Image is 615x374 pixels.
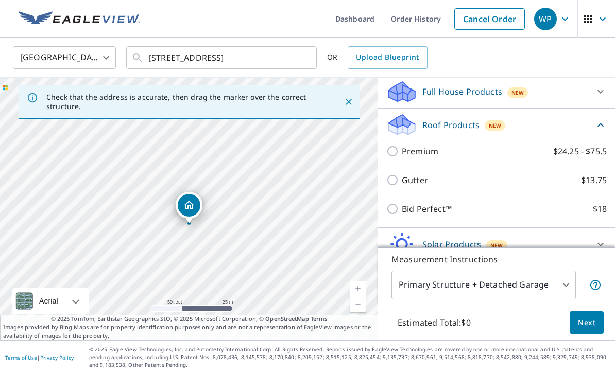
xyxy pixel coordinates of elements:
p: Measurement Instructions [391,253,602,265]
p: $18 [593,203,607,215]
span: New [511,88,524,97]
p: © 2025 Eagle View Technologies, Inc. and Pictometry International Corp. All Rights Reserved. Repo... [89,346,610,369]
a: Terms [311,315,328,323]
p: Bid Perfect™ [402,203,452,215]
a: Terms of Use [5,354,37,361]
a: OpenStreetMap [265,315,309,323]
span: Your report will include the primary structure and a detached garage if one exists. [589,279,602,291]
div: WP [534,8,557,30]
a: Current Level 19, Zoom Out [350,296,366,312]
img: EV Logo [19,11,140,27]
span: New [490,241,503,250]
a: Privacy Policy [40,354,74,361]
div: Aerial [36,288,61,314]
p: Full House Products [422,85,502,98]
div: Full House ProductsNew [386,79,607,104]
a: Cancel Order [454,8,525,30]
p: Estimated Total: $0 [389,311,479,334]
div: Aerial [12,288,89,314]
p: Check that the address is accurate, then drag the marker over the correct structure. [46,93,326,111]
div: Solar ProductsNew [386,232,607,257]
span: Next [578,316,595,329]
p: Roof Products [422,119,480,131]
p: | [5,354,74,361]
p: Premium [402,145,438,157]
p: $24.25 - $75.5 [553,145,607,157]
span: Upload Blueprint [356,51,419,64]
div: Roof ProductsNew [386,113,607,137]
p: $13.75 [581,174,607,186]
div: OR [327,46,428,69]
a: Current Level 19, Zoom In [350,281,366,296]
p: Solar Products [422,238,481,251]
span: © 2025 TomTom, Earthstar Geographics SIO, © 2025 Microsoft Corporation, © [51,315,328,324]
div: [GEOGRAPHIC_DATA] [13,43,116,72]
div: Primary Structure + Detached Garage [391,271,576,299]
button: Close [342,95,355,109]
div: Dropped pin, building 1, Residential property, 3502 Courtenay Cir Ocean Springs, MS 39564 [176,192,202,224]
button: Next [570,311,604,334]
p: Gutter [402,174,428,186]
a: Upload Blueprint [348,46,427,69]
span: New [489,121,501,130]
input: Search by address or latitude-longitude [149,43,296,72]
